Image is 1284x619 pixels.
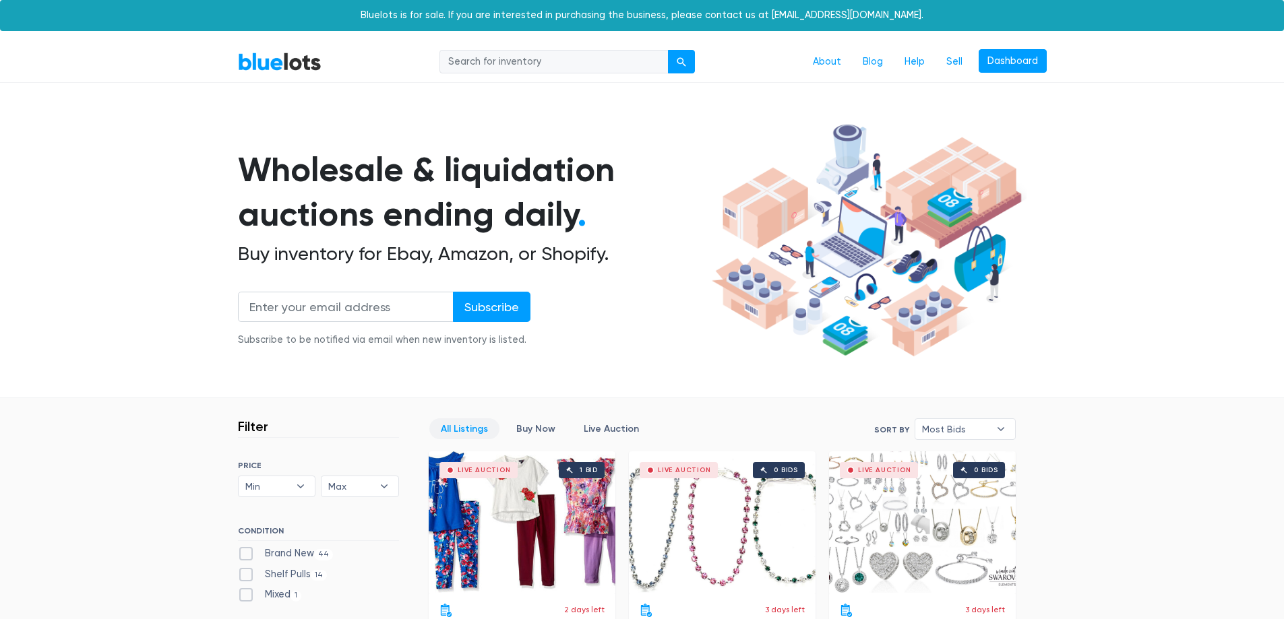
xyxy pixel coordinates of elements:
[245,476,290,496] span: Min
[578,194,586,234] span: .
[765,604,805,616] p: 3 days left
[238,418,268,434] h3: Filter
[311,570,328,581] span: 14
[874,424,909,436] label: Sort By
[238,333,530,348] div: Subscribe to be notified via email when new inventory is listed.
[286,476,315,496] b: ▾
[987,419,1015,439] b: ▾
[370,476,398,496] b: ▾
[974,467,998,474] div: 0 bids
[238,587,302,602] label: Mixed
[979,49,1047,73] a: Dashboard
[238,292,454,322] input: Enter your email address
[314,549,334,560] span: 44
[629,451,816,593] a: Live Auction 0 bids
[238,461,399,470] h6: PRICE
[238,148,707,237] h1: Wholesale & liquidation auctions ending daily
[238,567,328,582] label: Shelf Pulls
[238,526,399,541] h6: CONDITION
[505,418,567,439] a: Buy Now
[858,467,911,474] div: Live Auction
[429,451,615,593] a: Live Auction 1 bid
[453,292,530,322] input: Subscribe
[802,49,852,75] a: About
[852,49,894,75] a: Blog
[829,451,1016,593] a: Live Auction 0 bids
[658,467,711,474] div: Live Auction
[774,467,798,474] div: 0 bids
[572,418,650,439] a: Live Auction
[894,49,936,75] a: Help
[291,591,302,601] span: 1
[439,50,669,74] input: Search for inventory
[564,604,605,616] p: 2 days left
[238,52,322,71] a: BlueLots
[458,467,511,474] div: Live Auction
[429,418,499,439] a: All Listings
[580,467,598,474] div: 1 bid
[238,242,707,265] h2: Buy inventory for Ebay, Amazon, or Shopify.
[707,118,1027,363] img: hero-ee84e7d0318cb26816c560f6b4441b76977f77a177738b4e94f68c95b2b83dbb.png
[936,49,973,75] a: Sell
[238,546,334,561] label: Brand New
[328,476,373,496] span: Max
[965,604,1005,616] p: 3 days left
[922,419,989,439] span: Most Bids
